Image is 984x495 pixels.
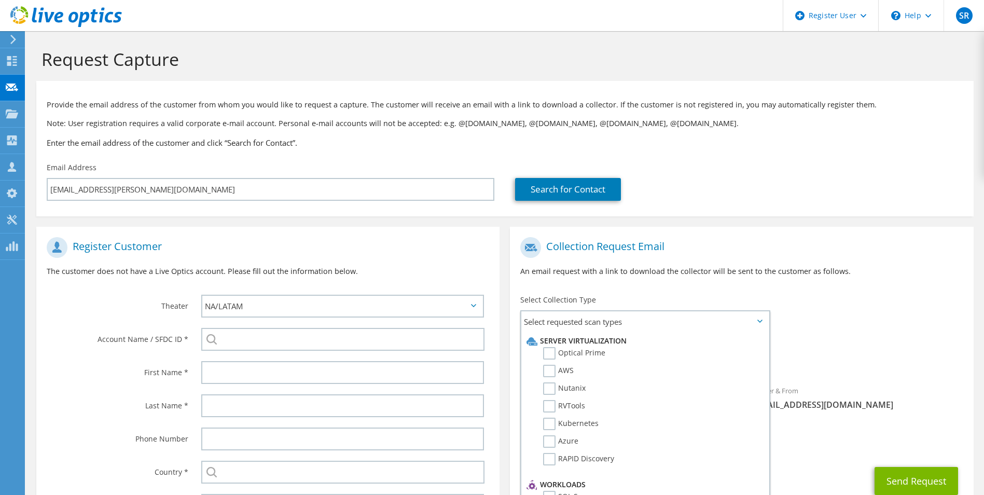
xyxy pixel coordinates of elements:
label: Azure [543,435,578,448]
label: Phone Number [47,428,188,444]
a: Search for Contact [515,178,621,201]
label: Optical Prime [543,347,605,360]
label: Account Name / SFDC ID * [47,328,188,345]
label: Kubernetes [543,418,599,430]
p: Provide the email address of the customer from whom you would like to request a capture. The cust... [47,99,963,111]
label: Theater [47,295,188,311]
label: Email Address [47,162,96,173]
span: [EMAIL_ADDRESS][DOMAIN_NAME] [752,399,963,410]
li: Workloads [524,478,763,491]
h1: Register Customer [47,237,484,258]
h1: Request Capture [41,48,963,70]
h1: Collection Request Email [520,237,958,258]
h3: Enter the email address of the customer and click “Search for Contact”. [47,137,963,148]
div: Requested Collections [510,336,973,375]
label: RAPID Discovery [543,453,614,465]
p: Note: User registration requires a valid corporate e-mail account. Personal e-mail accounts will ... [47,118,963,129]
div: Sender & From [742,380,974,416]
label: RVTools [543,400,585,412]
label: AWS [543,365,574,377]
label: Nutanix [543,382,586,395]
svg: \n [891,11,900,20]
span: SR [956,7,973,24]
button: Send Request [875,467,958,495]
span: Select requested scan types [521,311,768,332]
p: The customer does not have a Live Optics account. Please fill out the information below. [47,266,489,277]
div: To [510,380,742,416]
p: An email request with a link to download the collector will be sent to the customer as follows. [520,266,963,277]
label: First Name * [47,361,188,378]
label: Select Collection Type [520,295,596,305]
label: Last Name * [47,394,188,411]
label: Country * [47,461,188,477]
li: Server Virtualization [524,335,763,347]
div: CC & Reply To [510,421,973,457]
